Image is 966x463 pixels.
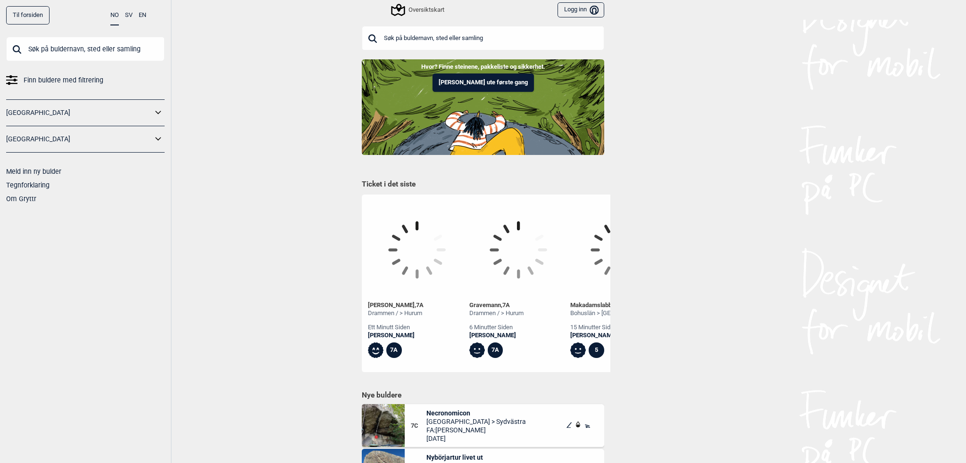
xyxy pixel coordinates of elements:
a: Tegnforklaring [6,181,50,189]
span: [GEOGRAPHIC_DATA] > Sydvästra [426,417,526,426]
a: [GEOGRAPHIC_DATA] [6,132,152,146]
div: Drammen / > Hurum [368,309,424,317]
a: [PERSON_NAME] [368,332,424,340]
div: Makadamslabben , [570,301,659,309]
a: Finn buldere med filtrering [6,73,165,87]
img: Necronomicon [362,404,405,447]
span: FA: [PERSON_NAME] [426,426,526,434]
div: Gravemann , [469,301,524,309]
a: Til forsiden [6,6,50,24]
a: Om Gryttr [6,195,36,203]
h1: Nye buldere [362,390,604,400]
div: [PERSON_NAME] , [368,301,424,309]
div: 5 [589,342,604,358]
span: 7A [502,301,510,309]
div: 6 minutter siden [469,324,524,332]
span: 7C [411,422,426,430]
button: [PERSON_NAME] ute første gang [433,73,534,92]
span: Finn buldere med filtrering [24,73,103,87]
img: Indoor to outdoor [362,59,604,154]
button: EN [139,6,146,24]
a: [GEOGRAPHIC_DATA] [6,106,152,120]
div: 7A [488,342,503,358]
div: Drammen / > Hurum [469,309,524,317]
a: [PERSON_NAME] [570,332,659,340]
div: ett minutt siden [368,324,424,332]
span: Necronomicon [426,409,526,417]
span: Nybörjartur livet ut [426,453,486,462]
button: SV [125,6,133,24]
input: Søk på buldernavn, sted eller samling [6,37,165,61]
button: Logg inn [558,2,604,18]
h1: Ticket i det siste [362,179,604,190]
div: Bohuslän > [GEOGRAPHIC_DATA] [570,309,659,317]
a: Meld inn ny bulder [6,168,61,175]
input: Søk på buldernavn, sted eller samling [362,26,604,50]
div: 7A [386,342,402,358]
div: Necronomicon7CNecronomicon[GEOGRAPHIC_DATA] > SydvästraFA:[PERSON_NAME][DATE] [362,404,604,447]
button: NO [110,6,119,25]
p: Hvor? Finne steinene, pakkeliste og sikkerhet. [7,62,959,72]
div: 15 minutter siden [570,324,659,332]
a: [PERSON_NAME] [469,332,524,340]
span: [DATE] [426,434,526,443]
span: 7A [416,301,424,309]
div: Oversiktskart [392,4,444,16]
